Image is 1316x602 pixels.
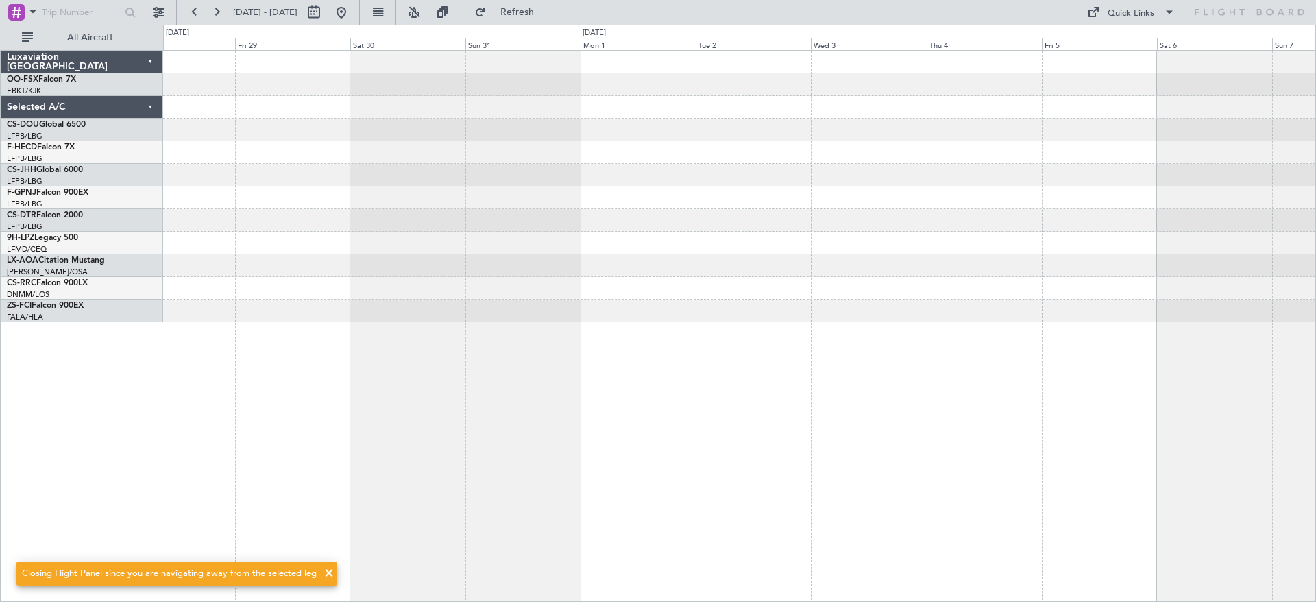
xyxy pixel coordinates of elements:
div: Fri 5 [1042,38,1157,50]
span: CS-DTR [7,211,36,219]
a: 9H-LPZLegacy 500 [7,234,78,242]
a: CS-DOUGlobal 6500 [7,121,86,129]
a: FALA/HLA [7,312,43,322]
a: CS-DTRFalcon 2000 [7,211,83,219]
a: ZS-FCIFalcon 900EX [7,302,84,310]
span: [DATE] - [DATE] [233,6,297,19]
span: CS-DOU [7,121,39,129]
a: F-HECDFalcon 7X [7,143,75,152]
div: [DATE] [583,27,606,39]
a: LFPB/LBG [7,131,42,141]
input: Trip Number [42,2,121,23]
span: F-HECD [7,143,37,152]
a: LFPB/LBG [7,221,42,232]
button: Refresh [468,1,550,23]
div: Sat 6 [1157,38,1272,50]
span: Refresh [489,8,546,17]
span: CS-JHH [7,166,36,174]
a: LFPB/LBG [7,176,42,186]
div: Fri 29 [235,38,350,50]
a: [PERSON_NAME]/QSA [7,267,88,277]
a: LFMD/CEQ [7,244,47,254]
a: F-GPNJFalcon 900EX [7,189,88,197]
div: Sat 30 [350,38,465,50]
a: LFPB/LBG [7,199,42,209]
a: LFPB/LBG [7,154,42,164]
div: Tue 2 [696,38,811,50]
span: All Aircraft [36,33,145,43]
span: OO-FSX [7,75,38,84]
button: All Aircraft [15,27,149,49]
div: Thu 4 [927,38,1042,50]
span: LX-AOA [7,256,38,265]
a: EBKT/KJK [7,86,41,96]
button: Quick Links [1080,1,1182,23]
a: CS-RRCFalcon 900LX [7,279,88,287]
a: OO-FSXFalcon 7X [7,75,76,84]
div: Wed 3 [811,38,926,50]
div: Thu 28 [120,38,235,50]
span: ZS-FCI [7,302,32,310]
a: DNMM/LOS [7,289,49,300]
span: F-GPNJ [7,189,36,197]
a: CS-JHHGlobal 6000 [7,166,83,174]
div: Sun 31 [465,38,581,50]
a: LX-AOACitation Mustang [7,256,105,265]
span: CS-RRC [7,279,36,287]
span: 9H-LPZ [7,234,34,242]
div: Closing Flight Panel since you are navigating away from the selected leg [22,567,317,581]
div: [DATE] [166,27,189,39]
div: Quick Links [1108,7,1154,21]
div: Mon 1 [581,38,696,50]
